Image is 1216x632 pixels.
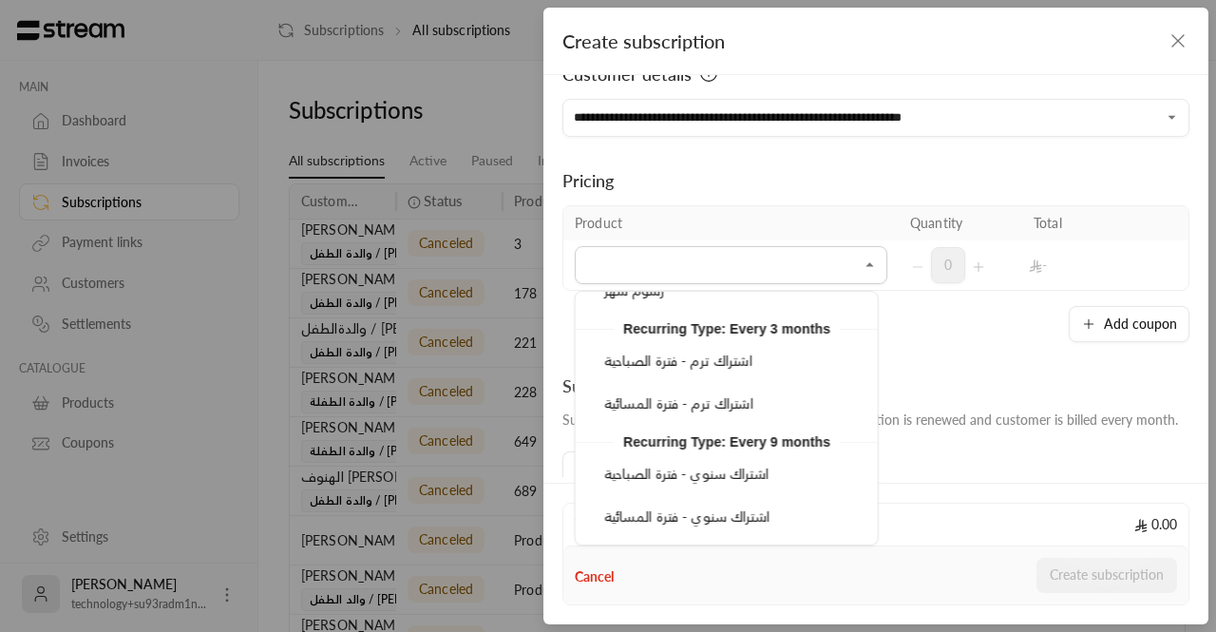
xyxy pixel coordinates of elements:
button: Close [859,254,882,277]
div: Subscription duration [562,373,1178,399]
span: اشتراك سنوي - فترة الصباحية [603,466,768,482]
span: Recurring Type: Every 9 months [614,431,840,453]
span: Create subscription [562,29,725,52]
td: - [1022,240,1146,290]
table: Selected Products [562,205,1189,291]
th: Quantity [899,206,1022,240]
span: Recurring Type: Weekly [640,544,812,566]
div: Subscription starts on and . Subscription is renewed and customer is billed every month. [562,411,1178,430]
span: اشتراك ترم - فترة الصباحية [603,353,751,369]
button: Open [1161,106,1184,129]
span: 0.00 [1134,515,1177,534]
button: Add coupon [1069,306,1189,342]
span: رسوم شهر [603,282,664,298]
span: اشتراك سنوي - فترة المسائية [603,508,769,525]
span: اشتراك ترم - فترة المسائية [603,395,752,412]
th: Product [563,206,899,240]
span: Recurring Type: Every 3 months [614,317,840,340]
div: Pricing [562,167,1189,194]
th: Total [1022,206,1146,240]
button: Cancel [575,567,614,586]
span: 0 [931,247,965,283]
